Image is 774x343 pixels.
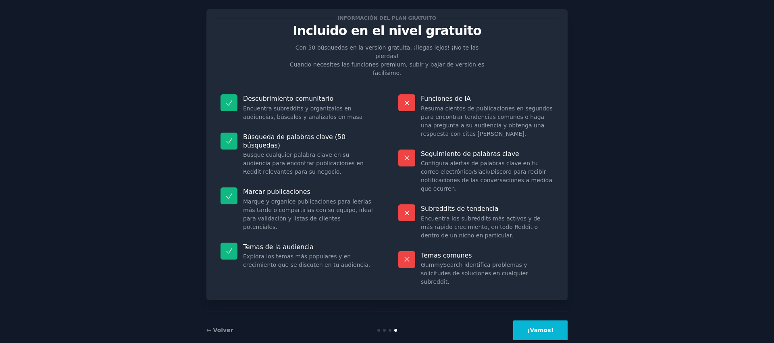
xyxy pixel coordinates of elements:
[295,44,479,59] font: Con 50 búsquedas en la versión gratuita, ¡llegas lejos! ¡No te las pierdas!
[243,198,373,230] font: Marque y organice publicaciones para leerlas más tarde o compartirlas con su equipo, ideal para v...
[338,15,436,21] font: Información del plan gratuito
[243,105,362,120] font: Encuentra subreddits y organízalos en audiencias, búscalos y analízalos en masa
[421,105,553,137] font: Resuma cientos de publicaciones en segundos para encontrar tendencias comunes o haga una pregunta...
[421,95,471,102] font: Funciones de IA
[243,243,314,251] font: Temas de la audiencia
[421,262,528,285] font: GummySearch identifica problemas y solicitudes de soluciones en cualquier subreddit.
[206,327,233,333] a: ← Volver
[293,23,481,38] font: Incluido en el nivel gratuito
[527,327,553,333] font: ¡Vamos!
[243,188,310,195] font: Marcar publicaciones
[421,215,541,239] font: Encuentra los subreddits más activos y de más rápido crecimiento, en todo Reddit o dentro de un n...
[243,253,370,268] font: Explora los temas más populares y en crecimiento que se discuten en tu audiencia.
[421,205,498,212] font: Subreddits de tendencia
[513,320,568,340] button: ¡Vamos!
[243,95,333,102] font: Descubrimiento comunitario
[421,160,552,192] font: Configura alertas de palabras clave en tu correo electrónico/Slack/Discord para recibir notificac...
[243,152,364,175] font: Busque cualquier palabra clave en su audiencia para encontrar publicaciones en Reddit relevantes ...
[290,61,485,76] font: Cuando necesites las funciones premium, subir y bajar de versión es facilísimo.
[243,133,345,149] font: Búsqueda de palabras clave (50 búsquedas)
[421,150,519,158] font: Seguimiento de palabras clave
[421,252,472,259] font: Temas comunes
